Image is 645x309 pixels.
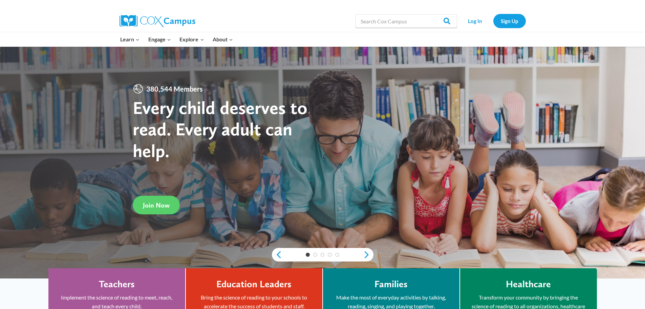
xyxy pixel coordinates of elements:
[133,196,180,214] a: Join Now
[335,253,339,257] a: 5
[116,32,237,46] nav: Primary Navigation
[306,253,310,257] a: 1
[99,278,135,290] h4: Teachers
[272,251,282,259] a: previous
[321,253,325,257] a: 3
[356,14,457,28] input: Search Cox Campus
[272,248,373,262] div: content slider buttons
[374,278,408,290] h4: Families
[148,35,171,44] span: Engage
[216,278,292,290] h4: Education Leaders
[363,251,373,259] a: next
[213,35,233,44] span: About
[506,278,551,290] h4: Healthcare
[179,35,204,44] span: Explore
[328,253,332,257] a: 4
[460,14,490,28] a: Log In
[120,35,139,44] span: Learn
[493,14,526,28] a: Sign Up
[313,253,317,257] a: 2
[144,83,206,94] span: 380,544 Members
[120,15,195,27] img: Cox Campus
[460,14,526,28] nav: Secondary Navigation
[133,97,307,161] strong: Every child deserves to read. Every adult can help.
[143,201,170,209] span: Join Now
